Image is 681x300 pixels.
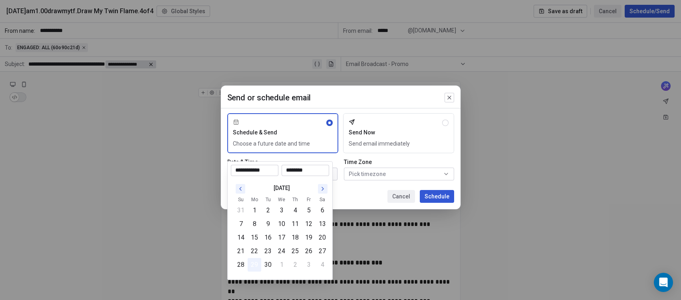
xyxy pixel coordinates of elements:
[248,231,261,244] button: Monday, September 15th, 2025
[234,245,247,258] button: Sunday, September 21st, 2025
[275,245,288,258] button: Wednesday, September 24th, 2025
[316,204,329,217] button: Saturday, September 6th, 2025
[302,258,315,271] button: Friday, October 3rd, 2025
[234,204,247,217] button: Sunday, August 31st, 2025
[262,218,274,230] button: Tuesday, September 9th, 2025
[289,258,302,271] button: Thursday, October 2nd, 2025
[316,245,329,258] button: Saturday, September 27th, 2025
[288,196,302,204] th: Thursday
[318,184,328,194] button: Go to the Next Month
[248,245,261,258] button: Monday, September 22nd, 2025
[302,245,315,258] button: Friday, September 26th, 2025
[234,231,247,244] button: Sunday, September 14th, 2025
[248,218,261,230] button: Monday, September 8th, 2025
[234,196,248,204] th: Sunday
[302,196,316,204] th: Friday
[262,245,274,258] button: Tuesday, September 23rd, 2025
[274,184,290,192] span: [DATE]
[316,196,329,204] th: Saturday
[261,196,275,204] th: Tuesday
[316,218,329,230] button: Saturday, September 13th, 2025
[289,204,302,217] button: Thursday, September 4th, 2025
[262,204,274,217] button: Tuesday, September 2nd, 2025
[289,245,302,258] button: Thursday, September 25th, 2025
[275,196,288,204] th: Wednesday
[316,258,329,271] button: Saturday, October 4th, 2025
[248,204,261,217] button: Monday, September 1st, 2025
[302,218,315,230] button: Friday, September 12th, 2025
[275,204,288,217] button: Wednesday, September 3rd, 2025
[289,231,302,244] button: Thursday, September 18th, 2025
[234,258,247,271] button: Sunday, September 28th, 2025
[248,258,261,271] button: Today, Monday, September 29th, 2025, selected
[234,196,329,272] table: September 2025
[262,258,274,271] button: Tuesday, September 30th, 2025
[302,204,315,217] button: Friday, September 5th, 2025
[248,196,261,204] th: Monday
[275,258,288,271] button: Wednesday, October 1st, 2025
[302,231,315,244] button: Friday, September 19th, 2025
[234,218,247,230] button: Sunday, September 7th, 2025
[275,231,288,244] button: Wednesday, September 17th, 2025
[262,231,274,244] button: Tuesday, September 16th, 2025
[316,231,329,244] button: Saturday, September 20th, 2025
[289,218,302,230] button: Thursday, September 11th, 2025
[275,218,288,230] button: Wednesday, September 10th, 2025
[236,184,245,194] button: Go to the Previous Month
